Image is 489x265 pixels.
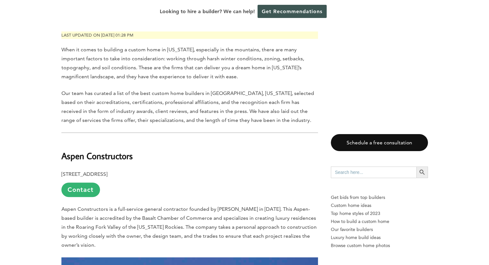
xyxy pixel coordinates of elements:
a: Contact [61,183,100,197]
p: Last updated on [DATE] 01:28 pm [61,31,318,39]
span: Our team has curated a list of the best custom home builders in [GEOGRAPHIC_DATA], [US_STATE], se... [61,90,314,123]
a: Schedule a free consultation [331,134,428,151]
b: Aspen Constructors [61,150,133,161]
b: [STREET_ADDRESS] [61,171,107,177]
a: Our favorite builders [331,226,428,234]
input: Search here... [331,167,416,178]
span: Aspen Constructors is a full-service general contractor founded by [PERSON_NAME] in [DATE]. This ... [61,206,317,248]
a: Browse custom home photos [331,242,428,250]
p: Get bids from top builders [331,193,428,201]
a: Luxury home build ideas [331,234,428,242]
a: Custom home ideas [331,201,428,209]
iframe: Drift Widget Chat Controller [366,219,481,257]
a: Get Recommendations [258,5,327,18]
a: Top home styles of 2023 [331,209,428,218]
a: How to build a custom home [331,218,428,226]
span: When it comes to building a custom home in [US_STATE], especially in the mountains, there are man... [61,47,304,80]
svg: Search [419,169,426,176]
